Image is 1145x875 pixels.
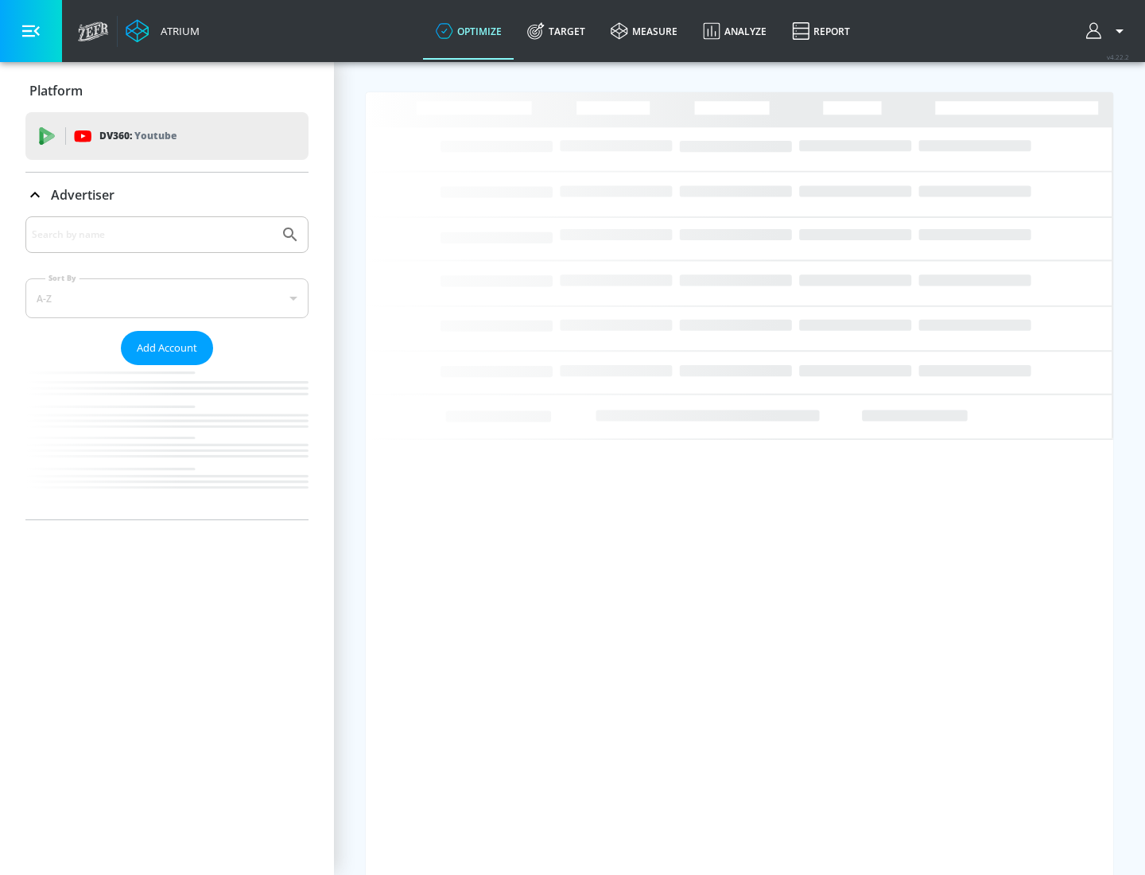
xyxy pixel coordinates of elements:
[121,331,213,365] button: Add Account
[99,127,177,145] p: DV360:
[779,2,863,60] a: Report
[45,273,80,283] label: Sort By
[423,2,514,60] a: optimize
[690,2,779,60] a: Analyze
[51,186,114,204] p: Advertiser
[25,112,309,160] div: DV360: Youtube
[514,2,598,60] a: Target
[1107,52,1129,61] span: v 4.22.2
[25,173,309,217] div: Advertiser
[126,19,200,43] a: Atrium
[32,224,273,245] input: Search by name
[25,216,309,519] div: Advertiser
[154,24,200,38] div: Atrium
[137,339,197,357] span: Add Account
[598,2,690,60] a: measure
[25,365,309,519] nav: list of Advertiser
[25,68,309,113] div: Platform
[29,82,83,99] p: Platform
[25,278,309,318] div: A-Z
[134,127,177,144] p: Youtube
